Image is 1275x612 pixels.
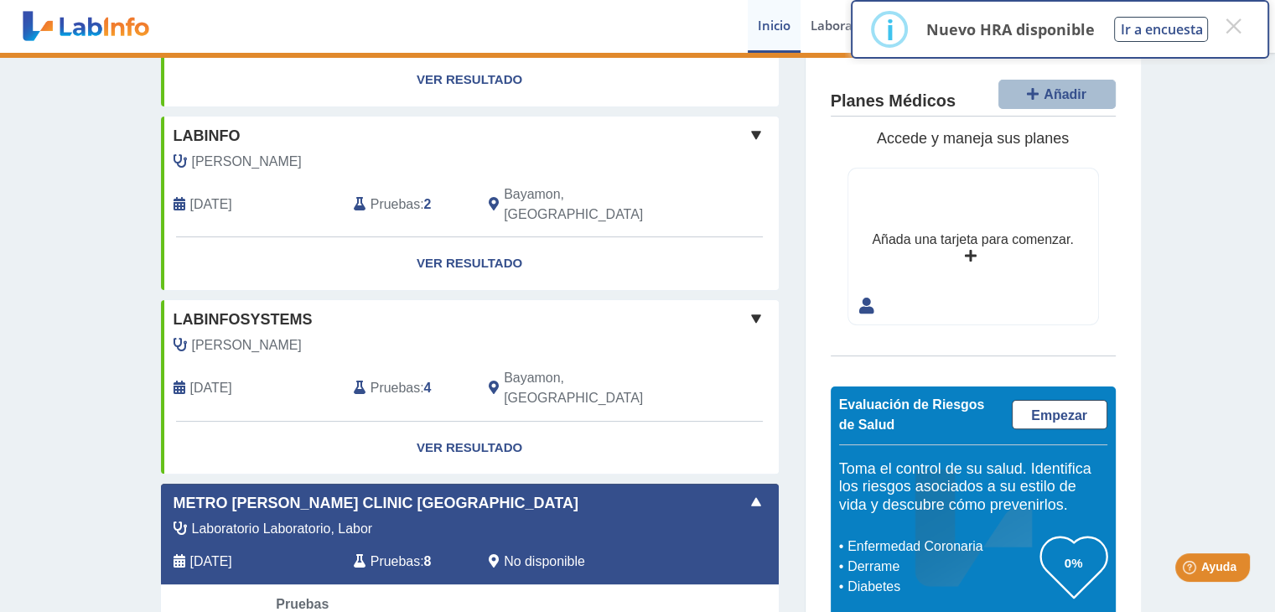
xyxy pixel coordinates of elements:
button: Close this dialog [1218,11,1248,41]
h3: 0% [1040,552,1107,573]
b: 8 [424,554,432,568]
div: : [341,368,476,408]
div: i [885,14,894,44]
h5: Toma el control de su salud. Identifica los riesgos asociados a su estilo de vida y descubre cómo... [839,460,1107,515]
span: Pruebas [371,194,420,215]
button: Ir a encuesta [1114,17,1208,42]
button: Añadir [998,80,1116,109]
span: Empezar [1031,408,1087,423]
div: : [341,552,476,572]
b: 4 [424,381,432,395]
span: Metro [PERSON_NAME] Clinic [GEOGRAPHIC_DATA] [174,492,578,515]
p: Nuevo HRA disponible [925,19,1094,39]
span: Laboratorio Laboratorio, Labor [192,519,373,539]
a: Ver Resultado [161,237,779,290]
span: Accede y maneja sus planes [877,130,1069,147]
span: Paris Rivera, Luis [192,152,302,172]
a: Ver Resultado [161,422,779,475]
span: Añadir [1044,87,1086,101]
li: Enfermedad Coronaria [843,537,1040,557]
span: Pruebas [276,597,329,611]
span: Pruebas [371,378,420,398]
b: 2 [424,197,432,211]
span: Bayamon, PR [504,368,689,408]
span: No disponible [504,552,585,572]
span: 2020-07-03 [190,378,232,398]
div: : [341,184,476,225]
h4: Planes Médicos [831,91,956,112]
iframe: Help widget launcher [1126,547,1257,594]
li: Diabetes [843,577,1040,597]
a: Ver Resultado [161,54,779,106]
span: labinfo [174,125,241,148]
div: Añada una tarjeta para comenzar. [872,230,1073,250]
span: Bayamon, PR [504,184,689,225]
span: 2021-09-03 [190,194,232,215]
span: Perez Ramirez, Reynerio [192,335,302,355]
span: 2025-10-07 [190,552,232,572]
span: Pruebas [371,552,420,572]
a: Empezar [1012,400,1107,429]
li: Derrame [843,557,1040,577]
span: Labinfosystems [174,309,313,331]
span: Evaluación de Riesgos de Salud [839,397,985,432]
